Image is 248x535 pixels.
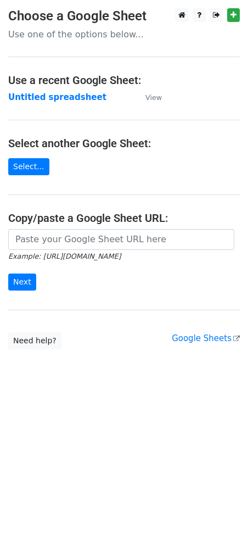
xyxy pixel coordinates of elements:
a: Select... [8,158,49,175]
h4: Copy/paste a Google Sheet URL: [8,211,240,225]
a: View [134,92,162,102]
h4: Select another Google Sheet: [8,137,240,150]
a: Google Sheets [172,333,240,343]
a: Untitled spreadsheet [8,92,106,102]
p: Use one of the options below... [8,29,240,40]
h4: Use a recent Google Sheet: [8,74,240,87]
input: Paste your Google Sheet URL here [8,229,234,250]
iframe: Chat Widget [193,482,248,535]
small: Example: [URL][DOMAIN_NAME] [8,252,121,260]
a: Need help? [8,332,61,349]
h3: Choose a Google Sheet [8,8,240,24]
small: View [145,93,162,102]
input: Next [8,274,36,291]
